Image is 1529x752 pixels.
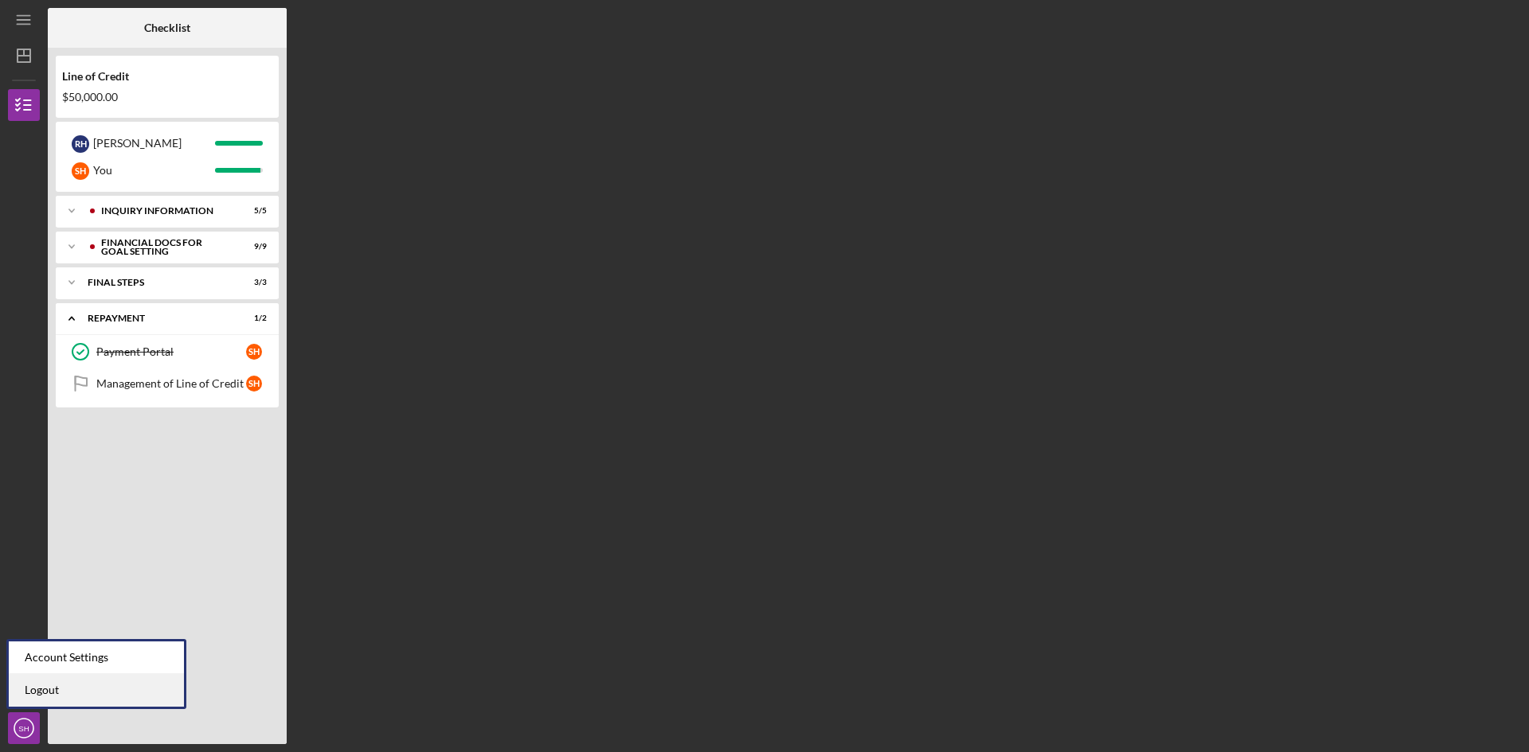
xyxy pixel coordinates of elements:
[64,368,271,399] a: Management of Line of CreditSH
[88,314,227,323] div: Repayment
[8,712,40,744] button: SH
[96,377,246,390] div: Management of Line of Credit
[72,135,89,153] div: R H
[9,641,184,674] div: Account Settings
[18,724,29,733] text: SH
[238,242,267,251] div: 9 / 9
[101,238,227,256] div: Financial Docs for Goal Setting
[93,130,215,157] div: [PERSON_NAME]
[93,157,215,184] div: You
[96,345,246,358] div: Payment Portal
[238,206,267,216] div: 5 / 5
[88,278,227,287] div: FINAL STEPS
[9,674,184,707] a: Logout
[72,162,89,180] div: S H
[246,376,262,392] div: S H
[144,21,190,34] b: Checklist
[62,91,272,103] div: $50,000.00
[238,314,267,323] div: 1 / 2
[62,70,272,83] div: Line of Credit
[238,278,267,287] div: 3 / 3
[246,344,262,360] div: S H
[64,336,271,368] a: Payment PortalSH
[101,206,227,216] div: INQUIRY INFORMATION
